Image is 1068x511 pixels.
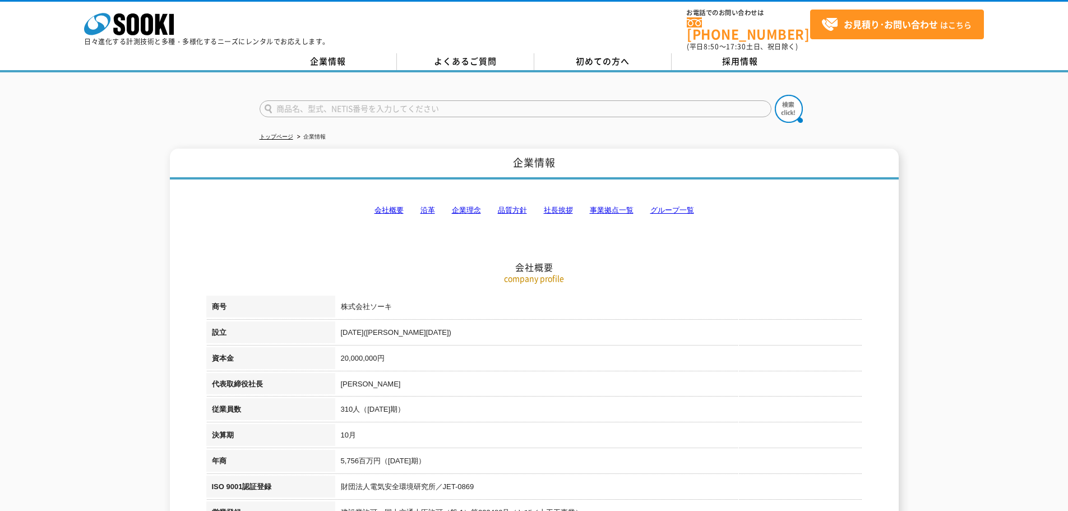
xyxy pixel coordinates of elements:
p: company profile [206,273,862,284]
img: btn_search.png [775,95,803,123]
td: 財団法人電気安全環境研究所／JET-0869 [335,476,862,501]
td: [PERSON_NAME] [335,373,862,399]
a: よくあるご質問 [397,53,534,70]
h1: 企業情報 [170,149,899,179]
span: 17:30 [726,42,746,52]
span: お電話でのお問い合わせは [687,10,810,16]
a: [PHONE_NUMBER] [687,17,810,40]
th: 商号 [206,296,335,321]
a: 企業情報 [260,53,397,70]
td: 20,000,000円 [335,347,862,373]
a: お見積り･お問い合わせはこちら [810,10,984,39]
span: (平日 ～ 土日、祝日除く) [687,42,798,52]
a: 品質方針 [498,206,527,214]
a: 社長挨拶 [544,206,573,214]
p: 日々進化する計測技術と多種・多様化するニーズにレンタルでお応えします。 [84,38,330,45]
span: 8:50 [704,42,719,52]
a: 初めての方へ [534,53,672,70]
a: 採用情報 [672,53,809,70]
a: グループ一覧 [650,206,694,214]
th: 決算期 [206,424,335,450]
a: 事業拠点一覧 [590,206,634,214]
td: 10月 [335,424,862,450]
td: [DATE]([PERSON_NAME][DATE]) [335,321,862,347]
a: 企業理念 [452,206,481,214]
h2: 会社概要 [206,149,862,273]
th: 年商 [206,450,335,476]
li: 企業情報 [295,131,326,143]
span: 初めての方へ [576,55,630,67]
th: 従業員数 [206,398,335,424]
th: 資本金 [206,347,335,373]
a: 沿革 [420,206,435,214]
input: 商品名、型式、NETIS番号を入力してください [260,100,771,117]
strong: お見積り･お問い合わせ [844,17,938,31]
a: トップページ [260,133,293,140]
td: 310人（[DATE]期） [335,398,862,424]
a: 会社概要 [375,206,404,214]
th: 設立 [206,321,335,347]
th: 代表取締役社長 [206,373,335,399]
th: ISO 9001認証登録 [206,476,335,501]
span: はこちら [821,16,972,33]
td: 5,756百万円（[DATE]期） [335,450,862,476]
td: 株式会社ソーキ [335,296,862,321]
